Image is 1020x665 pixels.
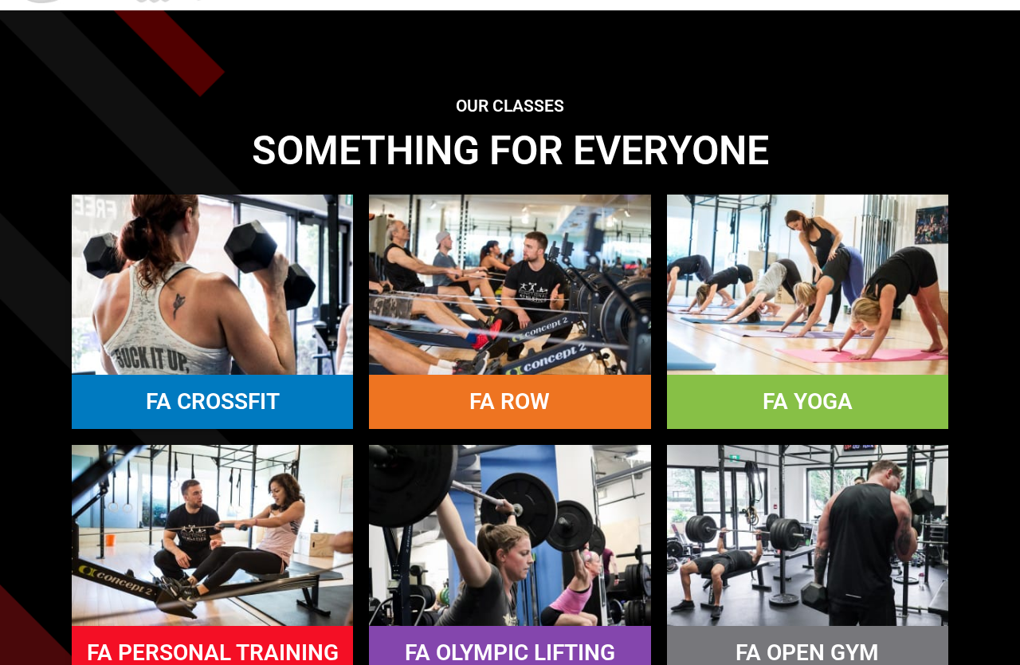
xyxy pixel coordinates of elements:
h3: something for everyone [64,131,956,171]
a: FA YOGA [763,388,853,415]
h2: Our Classes [64,98,956,115]
a: FA CROSSFIT [146,388,280,415]
a: FA ROW [469,388,550,415]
